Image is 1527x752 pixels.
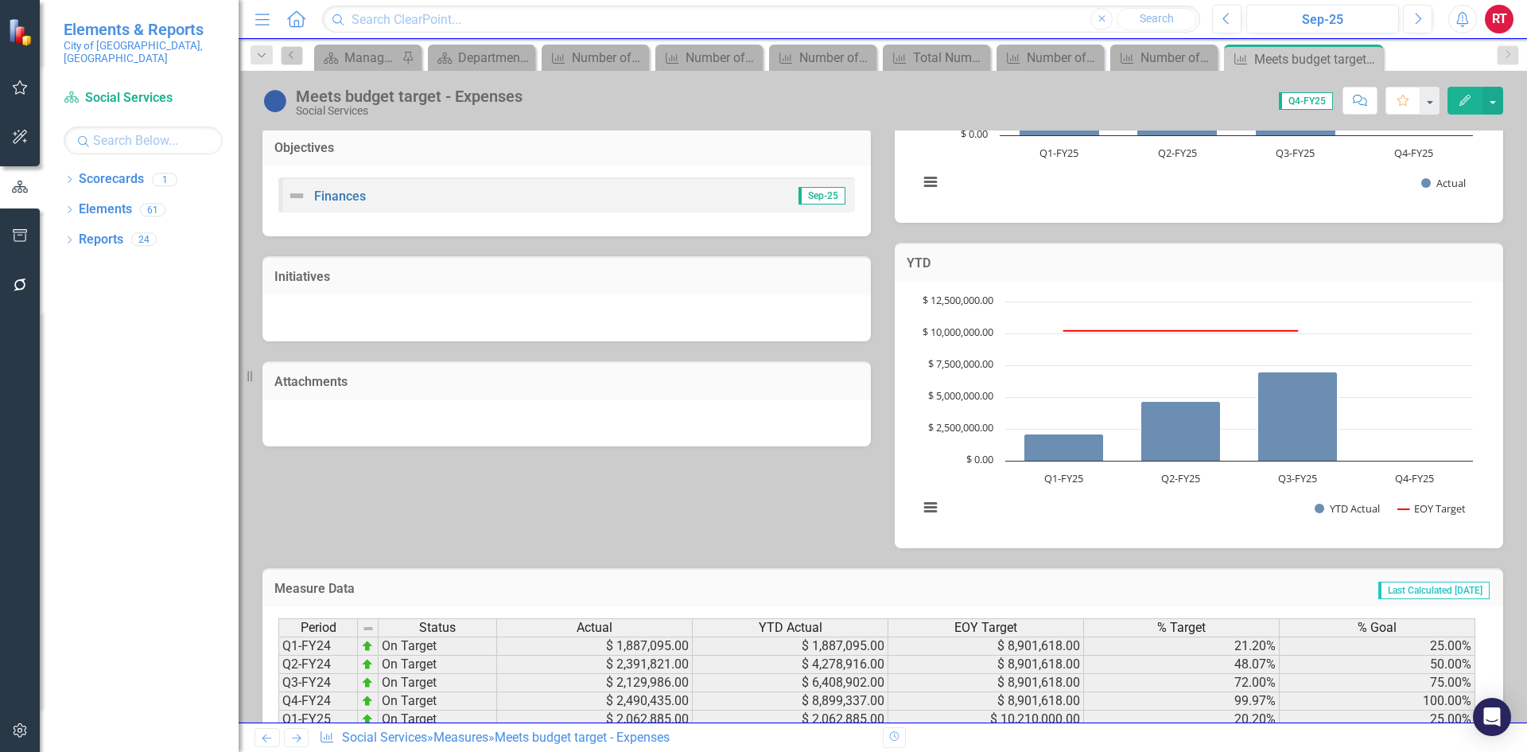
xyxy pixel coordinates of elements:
div: Social Services [296,105,523,117]
td: 72.00% [1084,674,1280,692]
span: Elements & Reports [64,20,223,39]
text: Q2-FY25 [1161,471,1200,485]
div: Number of Unduplicated Enrollment in Senior Services [799,48,872,68]
span: YTD Actual [759,621,822,635]
div: Open Intercom Messenger [1473,698,1511,736]
div: Number of unduplicated enrolled in MOST annually [686,48,759,68]
td: $ 2,062,885.00 [497,711,693,729]
button: Show EOY Target [1398,501,1467,516]
input: Search ClearPoint... [322,6,1200,33]
td: Q1-FY25 [278,711,358,729]
img: zOikAAAAAElFTkSuQmCC [361,676,374,689]
text: $ 7,500,000.00 [928,357,993,371]
td: 99.97% [1084,692,1280,711]
span: % Target [1157,621,1206,635]
text: $ 0.00 [961,127,988,141]
td: $ 2,062,885.00 [693,711,888,729]
a: Number of unduplicated enrolled in VPK annually [546,48,645,68]
div: Meets budget target - Expenses [495,730,670,745]
td: 20.20% [1084,711,1280,729]
a: Social Services [64,89,223,107]
td: On Target [379,637,497,656]
td: $ 10,210,000.00 [888,711,1084,729]
div: » » [319,729,871,747]
td: $ 8,901,618.00 [888,637,1084,656]
td: Q1-FY24 [278,637,358,656]
div: 61 [140,203,165,216]
div: 1 [152,173,177,186]
text: Q1-FY25 [1039,146,1078,160]
path: Q1-FY25, 2,062,885. YTD Actual. [1024,434,1104,461]
button: View chart menu, Chart [919,171,942,193]
a: Number of unduplicated enrollments in Adult Day Care [1001,48,1100,68]
td: Q4-FY24 [278,692,358,711]
div: Number of unduplicated enrollments in Adult Day Care [1027,48,1100,68]
button: Show YTD Actual [1315,501,1381,516]
td: 75.00% [1280,674,1475,692]
g: EOY Target, series 2 of 2. Line with 4 data points. [1061,327,1301,333]
div: Sep-25 [1252,10,1393,29]
td: $ 4,278,916.00 [693,656,888,674]
path: Q2-FY25, 4,654,622. YTD Actual. [1141,401,1221,461]
img: No data [262,88,288,114]
img: zOikAAAAAElFTkSuQmCC [361,695,374,707]
button: Show Actual [1421,176,1466,190]
div: 24 [131,233,157,247]
td: 48.07% [1084,656,1280,674]
img: ClearPoint Strategy [8,18,36,45]
a: Number of Unduplicated Enrollment in Senior Services [773,48,872,68]
span: % Goal [1358,621,1397,635]
a: Finances [314,189,366,204]
h3: Initiatives [274,270,859,284]
td: 25.00% [1280,711,1475,729]
text: $ 12,500,000.00 [923,293,993,307]
td: 100.00% [1280,692,1475,711]
td: 21.20% [1084,637,1280,656]
a: Measures [433,730,488,745]
td: Q2-FY24 [278,656,358,674]
div: Number of unduplicated enrolled in VPK annually [572,48,645,68]
td: $ 2,490,435.00 [497,692,693,711]
td: On Target [379,692,497,711]
button: Search [1117,8,1196,30]
button: RT [1485,5,1513,33]
a: Manage Reports [318,48,398,68]
input: Search Below... [64,127,223,154]
a: Number of unduplicated enrolled in MOST annually [659,48,759,68]
td: $ 8,901,618.00 [888,656,1084,674]
small: City of [GEOGRAPHIC_DATA], [GEOGRAPHIC_DATA] [64,39,223,65]
div: Number of Meals Served Through the Early Childhood Program [1140,48,1214,68]
text: $ 10,000,000.00 [923,325,993,339]
div: Total Number of Senior Transportation Segments [913,48,986,68]
button: Sep-25 [1246,5,1399,33]
td: 25.00% [1280,637,1475,656]
div: Meets budget target - Expenses [296,88,523,105]
span: Search [1140,12,1174,25]
a: Total Number of Senior Transportation Segments [887,48,986,68]
div: Manage Reports [344,48,398,68]
td: $ 8,901,618.00 [888,692,1084,711]
h3: Objectives [274,141,859,155]
h3: Measure Data [274,582,780,596]
span: Sep-25 [798,187,845,205]
text: $ 2,500,000.00 [928,420,993,434]
span: Period [301,621,336,635]
div: Chart. Highcharts interactive chart. [911,294,1487,532]
td: $ 2,129,986.00 [497,674,693,692]
text: Q4-FY25 [1394,146,1433,160]
text: $ 5,000,000.00 [928,388,993,403]
span: Actual [577,621,612,635]
a: Number of Meals Served Through the Early Childhood Program [1114,48,1214,68]
img: zOikAAAAAElFTkSuQmCC [361,640,374,653]
text: Q3-FY25 [1276,146,1315,160]
text: $ 0.00 [966,452,993,466]
div: Meets budget target - Expenses [1254,49,1379,69]
span: Last Calculated [DATE] [1378,582,1490,599]
span: Status [419,621,456,635]
td: On Target [379,711,497,729]
td: $ 1,887,095.00 [693,637,888,656]
img: 8DAGhfEEPCf229AAAAAElFTkSuQmCC [362,622,375,635]
h3: YTD [907,256,1491,271]
td: $ 8,899,337.00 [693,692,888,711]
